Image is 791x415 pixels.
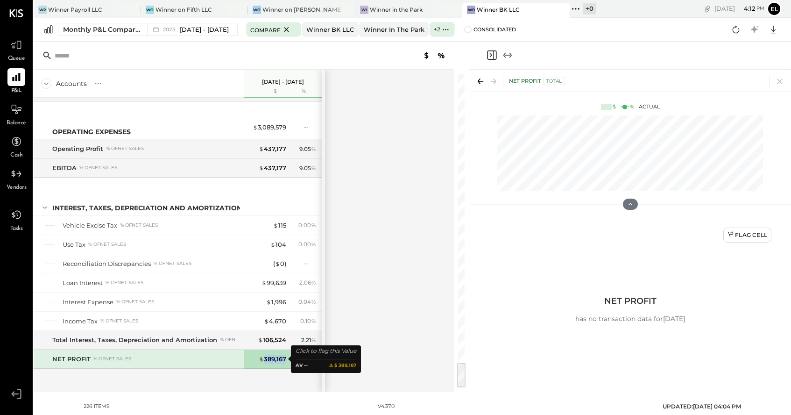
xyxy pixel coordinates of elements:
span: $ [266,298,271,306]
div: Wo [253,6,261,14]
span: Compare [250,25,281,34]
label: + 2 [434,25,440,33]
a: Balance [0,100,32,128]
div: % of NET SALES [120,222,158,229]
h3: NET PROFIT [575,291,685,311]
button: +2 [430,22,454,37]
div: 9.05 [299,164,316,172]
div: % of NET SALES [220,336,240,343]
button: Winner in the Park [359,22,429,37]
span: % [311,145,316,152]
div: Use Tax [63,240,85,249]
div: Accounts [56,79,87,88]
div: -- [304,259,316,267]
span: Consolidated [473,26,516,33]
span: % [311,240,316,248]
button: Winner BK LLC [302,22,359,37]
div: -- [304,123,316,131]
span: % [311,317,316,324]
div: 9.05 [299,145,316,153]
div: copy link [703,4,712,14]
div: 2.06 [299,279,316,287]
div: % of NET SALES [154,260,191,267]
div: 437,177 [259,164,286,172]
span: % [311,164,316,172]
div: 1,996 [266,298,286,307]
div: Click to flag this Value [296,346,356,356]
div: % of NET SALES [106,145,144,152]
div: NET PROFIT [52,355,91,364]
div: % of NET SALES [100,318,138,324]
button: Close panel [486,50,497,61]
span: 2025 [163,27,177,32]
div: 226 items [84,403,110,410]
div: AV -- [296,362,308,370]
div: OPERATING EXPENSES [52,127,131,136]
span: $ [259,164,264,172]
div: 0.10 [300,317,316,325]
div: Winner Payroll LLC [48,6,102,14]
div: v 4.37.0 [378,403,395,410]
span: $ [275,260,280,267]
span: % [311,298,316,305]
a: Cash [0,133,32,160]
div: [DATE] [714,4,764,13]
div: % [289,88,319,95]
button: Expand panel (e) [502,50,513,61]
div: Monthly P&L Comparison [63,25,141,34]
p: has no transaction data for [DATE] [575,315,685,324]
div: Actual [601,103,660,111]
a: Queue [0,36,32,63]
div: Wi [360,6,368,14]
a: P&L [0,68,32,95]
span: % [311,279,316,286]
div: % [630,103,634,111]
div: 437,177 [259,144,286,153]
div: Loan Interest [63,279,103,287]
div: Winner BK LLC [306,25,354,34]
span: $ [253,123,258,131]
span: Balance [7,119,26,128]
a: Vendors [0,165,32,192]
div: % of NET SALES [93,356,131,362]
div: Winner BK LLC [477,6,520,14]
div: 4,670 [264,317,286,326]
div: ( 0 ) [273,259,286,268]
div: Winner in the Park [370,6,423,14]
span: Vendors [7,184,27,192]
span: % [311,221,316,229]
div: 115 [273,221,286,230]
div: 389,167 [259,355,286,364]
span: $ [273,222,278,229]
div: $ [249,88,286,95]
a: Tasks [0,206,32,233]
div: EBITDA [52,164,77,172]
div: Reconciliation Discrepancies [63,259,151,268]
span: $ [259,355,264,363]
div: $ [613,103,616,111]
div: 99,639 [261,279,286,287]
div: Operating Profit [52,144,103,153]
div: + 0 [583,3,596,14]
div: 3,089,579 [253,123,286,132]
div: Income Tax [63,317,98,326]
button: el [767,1,782,16]
button: Compare [246,22,301,37]
div: Total Interest, Taxes, Depreciation and Amortization [52,336,217,344]
div: Interest Expense [63,298,113,307]
div: % of NET SALES [79,165,117,171]
span: Tasks [10,225,23,233]
div: % of NET SALES [88,241,126,248]
div: 0.00 [298,240,316,249]
div: 104 [270,240,286,249]
div: WB [467,6,475,14]
div: Winner on Fifth LLC [155,6,212,14]
button: Monthly P&L Comparison 2025[DATE] - [DATE] [58,23,238,36]
div: Flag Cell [727,231,767,239]
div: Winner in the Park [364,25,424,34]
div: % of NET SALES [106,279,143,286]
div: Vehicle Excise Tax [63,221,117,230]
div: 106,524 [258,336,286,344]
p: [DATE] - [DATE] [262,79,304,85]
div: Total [543,78,565,85]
